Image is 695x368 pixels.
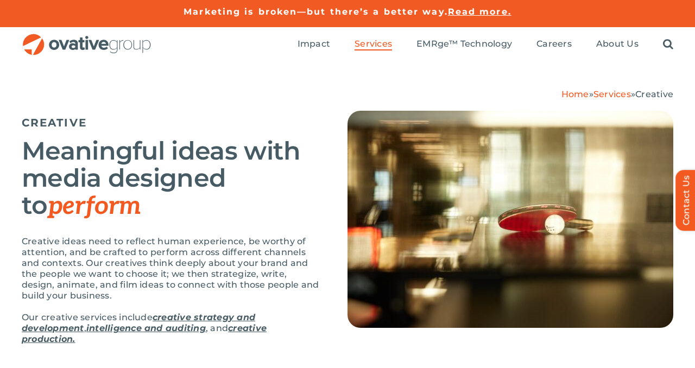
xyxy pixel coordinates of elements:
[448,7,511,17] a: Read more.
[635,89,673,99] span: Creative
[298,27,673,62] nav: Menu
[593,89,631,99] a: Services
[416,39,512,50] a: EMRge™ Technology
[561,89,589,99] a: Home
[347,111,673,328] img: Creative – Hero
[416,39,512,49] span: EMRge™ Technology
[22,33,152,43] a: OG_Full_horizontal_RGB
[355,39,392,50] a: Services
[596,39,639,50] a: About Us
[298,39,330,49] span: Impact
[22,323,267,344] a: creative production.
[561,89,673,99] span: » »
[298,39,330,50] a: Impact
[22,116,320,129] h5: CREATIVE
[536,39,572,49] span: Careers
[22,137,320,220] h2: Meaningful ideas with media designed to
[355,39,392,49] span: Services
[86,323,206,333] a: intelligence and auditing
[22,312,320,345] p: Our creative services include , , and
[663,39,673,50] a: Search
[184,7,448,17] a: Marketing is broken—but there’s a better way.
[22,236,320,301] p: Creative ideas need to reflect human experience, be worthy of attention, and be crafted to perfor...
[22,312,255,333] a: creative strategy and development
[536,39,572,50] a: Careers
[48,191,141,221] em: perform
[596,39,639,49] span: About Us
